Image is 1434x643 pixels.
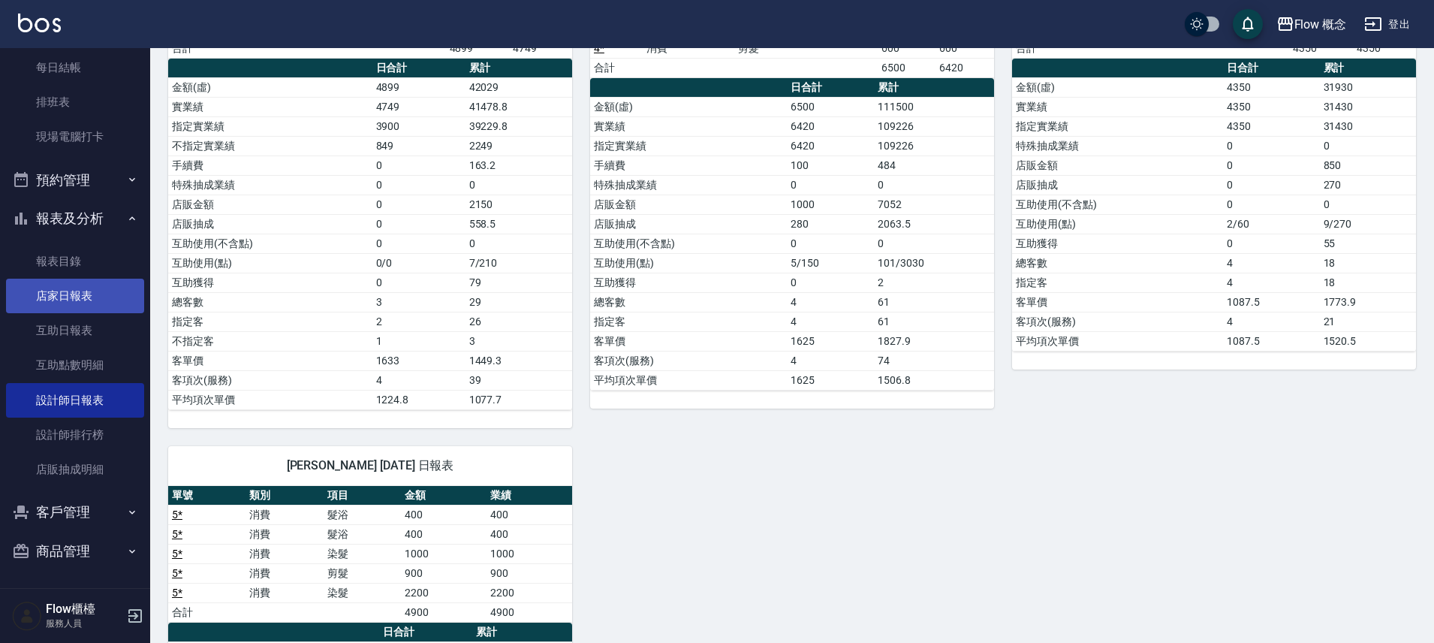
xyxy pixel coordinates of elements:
td: 0 [787,234,874,253]
td: 特殊抽成業績 [1012,136,1223,155]
button: 報表及分析 [6,199,144,238]
td: 指定客 [1012,273,1223,292]
td: 2200 [487,583,572,602]
h5: Flow櫃檯 [46,602,122,617]
td: 0 [1320,136,1416,155]
th: 日合計 [379,623,472,642]
td: 總客數 [590,292,787,312]
button: 預約管理 [6,161,144,200]
td: 互助獲得 [1012,234,1223,253]
td: 900 [401,563,487,583]
td: 4350 [1223,77,1319,97]
td: 0 [787,273,874,292]
td: 剪髮 [324,563,401,583]
td: 1 [372,331,465,351]
td: 店販抽成 [1012,175,1223,195]
th: 日合計 [787,78,874,98]
table: a dense table [1012,59,1416,352]
td: 1506.8 [874,370,994,390]
td: 2063.5 [874,214,994,234]
td: 指定客 [590,312,787,331]
td: 5/150 [787,253,874,273]
td: 指定實業績 [168,116,372,136]
td: 0 [1320,195,1416,214]
td: 客單價 [590,331,787,351]
td: 客項次(服務) [168,370,372,390]
td: 900 [487,563,572,583]
td: 4 [787,292,874,312]
td: 39229.8 [465,116,572,136]
td: 總客數 [168,292,372,312]
th: 累計 [874,78,994,98]
td: 2 [372,312,465,331]
td: 特殊抽成業績 [168,175,372,195]
td: 剪髮 [734,38,877,58]
td: 3900 [372,116,465,136]
table: a dense table [168,59,572,410]
td: 31930 [1320,77,1416,97]
td: 0 [465,175,572,195]
td: 7052 [874,195,994,214]
td: 互助使用(點) [1012,214,1223,234]
td: 1224.8 [372,390,465,409]
td: 客項次(服務) [590,351,787,370]
td: 1449.3 [465,351,572,370]
td: 指定客 [168,312,372,331]
td: 1625 [787,331,874,351]
td: 61 [874,312,994,331]
td: 4900 [487,602,572,622]
td: 558.5 [465,214,572,234]
button: Flow 概念 [1270,9,1353,40]
td: 店販金額 [1012,155,1223,175]
td: 0 [1223,155,1319,175]
td: 客單價 [1012,292,1223,312]
td: 79 [465,273,572,292]
th: 累計 [472,623,572,642]
button: 登出 [1358,11,1416,38]
td: 74 [874,351,994,370]
td: 髮浴 [324,505,401,524]
td: 指定實業績 [590,136,787,155]
td: 實業績 [1012,97,1223,116]
td: 0 [1223,136,1319,155]
td: 61 [874,292,994,312]
td: 互助使用(不含點) [1012,195,1223,214]
td: 39 [465,370,572,390]
td: 指定實業績 [1012,116,1223,136]
td: 店販抽成 [590,214,787,234]
td: 1000 [487,544,572,563]
td: 2 [874,273,994,292]
td: 合計 [1012,38,1069,58]
td: 店販金額 [168,195,372,214]
td: 客項次(服務) [1012,312,1223,331]
td: 9/270 [1320,214,1416,234]
a: 設計師日報表 [6,383,144,418]
td: 4 [787,312,874,331]
div: Flow 概念 [1294,15,1347,34]
td: 不指定客 [168,331,372,351]
td: 26 [465,312,572,331]
td: 手續費 [168,155,372,175]
td: 31430 [1320,116,1416,136]
td: 互助使用(點) [590,253,787,273]
td: 手續費 [590,155,787,175]
td: 109226 [874,116,994,136]
td: 21 [1320,312,1416,331]
td: 金額(虛) [168,77,372,97]
td: 互助獲得 [590,273,787,292]
td: 特殊抽成業績 [590,175,787,195]
td: 1000 [787,195,874,214]
td: 消費 [246,505,323,524]
td: 互助使用(不含點) [590,234,787,253]
td: 6500 [878,58,936,77]
td: 平均項次單價 [590,370,787,390]
td: 0 [372,214,465,234]
button: 商品管理 [6,532,144,571]
a: 報表目錄 [6,244,144,279]
td: 互助使用(點) [168,253,372,273]
td: 42029 [465,77,572,97]
img: Logo [18,14,61,32]
td: 消費 [246,563,323,583]
td: 平均項次單價 [168,390,372,409]
td: 平均項次單價 [1012,331,1223,351]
